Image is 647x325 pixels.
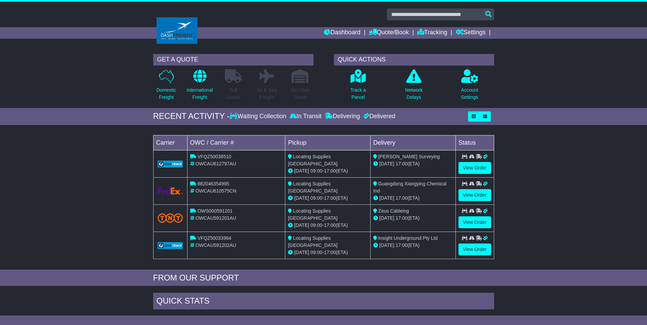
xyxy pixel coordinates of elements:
[456,27,486,39] a: Settings
[459,216,491,228] a: View Order
[373,195,453,202] div: (ETA)
[459,189,491,201] a: View Order
[379,215,394,221] span: [DATE]
[378,235,437,241] span: Insight Underground Pty Ltd
[294,222,309,228] span: [DATE]
[362,113,395,120] div: Delivered
[378,208,409,214] span: Zeus Cableing
[288,235,338,248] span: Locating Supplies [GEOGRAPHIC_DATA]
[405,69,423,105] a: NetworkDelays
[350,87,366,101] p: Track a Parcel
[378,154,440,159] span: [PERSON_NAME] Surveying
[288,167,367,175] div: - (ETA)
[459,162,491,174] a: View Order
[285,135,371,150] td: Pickup
[461,87,478,101] p: Account Settings
[455,135,494,150] td: Status
[310,222,322,228] span: 09:00
[324,168,336,174] span: 17:00
[187,87,213,101] p: International Freight
[324,222,336,228] span: 17:00
[294,168,309,174] span: [DATE]
[405,87,423,101] p: Network Delays
[187,135,285,150] td: OWC / Carrier #
[153,273,494,283] div: FROM OUR SUPPORT
[153,111,230,121] div: RECENT ACTIVITY -
[294,250,309,255] span: [DATE]
[379,195,394,201] span: [DATE]
[334,54,494,66] div: QUICK ACTIONS
[350,69,366,105] a: Track aParcel
[323,113,362,120] div: Delivering
[288,249,367,256] div: - (ETA)
[369,27,409,39] a: Quote/Book
[158,242,183,249] img: GetCarrierServiceLogo
[379,161,394,166] span: [DATE]
[396,161,408,166] span: 17:00
[195,188,236,194] span: OWCAU610575CN
[324,195,336,201] span: 17:00
[158,213,183,222] img: TNT_Domestic.png
[310,195,322,201] span: 09:00
[195,161,236,166] span: OWCAU612797AU
[288,154,338,166] span: Locating Supplies [GEOGRAPHIC_DATA]
[461,69,479,105] a: AccountSettings
[197,208,233,214] span: OWS000591201
[459,243,491,255] a: View Order
[158,187,183,195] img: GetCarrierServiceLogo
[257,87,277,101] p: Air & Sea Freight
[195,242,236,248] span: OWCAU591202AU
[195,215,236,221] span: OWCAU591201AU
[288,222,367,229] div: - (ETA)
[288,195,367,202] div: - (ETA)
[197,181,229,186] span: 882046354995
[373,181,447,194] span: Guangdong Xiangying Chemical Ind
[324,27,360,39] a: Dashboard
[373,215,453,222] div: (ETA)
[156,69,176,105] a: DomesticFreight
[288,208,338,221] span: Locating Supplies [GEOGRAPHIC_DATA]
[370,135,455,150] td: Delivery
[396,195,408,201] span: 17:00
[153,135,187,150] td: Carrier
[310,250,322,255] span: 09:00
[197,154,231,159] span: VFQZ50038510
[310,168,322,174] span: 09:00
[153,293,494,311] div: Quick Stats
[396,242,408,248] span: 17:00
[158,161,183,167] img: GetCarrierServiceLogo
[288,113,323,120] div: In Transit
[291,87,309,101] p: Air / Sea Depot
[225,87,242,101] p: Full Loads
[186,69,213,105] a: InternationalFreight
[373,160,453,167] div: (ETA)
[324,250,336,255] span: 17:00
[288,181,338,194] span: Locating Supplies [GEOGRAPHIC_DATA]
[153,54,313,66] div: GET A QUOTE
[373,242,453,249] div: (ETA)
[417,27,447,39] a: Tracking
[156,87,176,101] p: Domestic Freight
[379,242,394,248] span: [DATE]
[230,113,288,120] div: Waiting Collection
[197,235,231,241] span: VFQZ50033964
[396,215,408,221] span: 17:00
[294,195,309,201] span: [DATE]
